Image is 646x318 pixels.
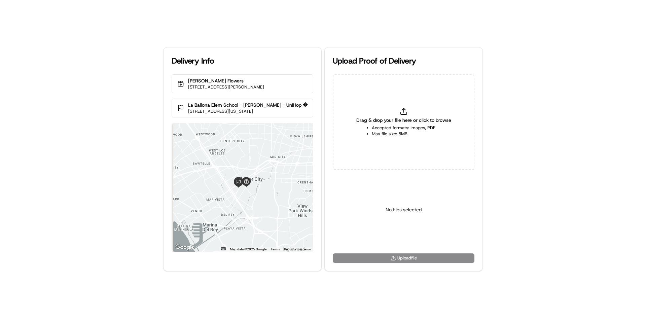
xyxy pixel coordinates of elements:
div: Delivery Info [172,56,313,66]
span: Map data ©2025 Google [230,247,266,251]
p: No files selected [386,206,422,213]
a: Terms (opens in new tab) [271,247,280,251]
p: La Ballona Elem School - [PERSON_NAME] - UniHop � [188,102,308,108]
img: Google [174,243,196,252]
a: Report a map error [284,247,311,251]
li: Max file size: 5MB [372,131,435,137]
li: Accepted formats: Images, PDF [372,125,435,131]
p: [STREET_ADDRESS][PERSON_NAME] [188,84,264,90]
a: Open this area in Google Maps (opens a new window) [174,243,196,252]
div: Upload Proof of Delivery [333,56,474,66]
span: Drag & drop your file here or click to browse [356,117,451,123]
button: Keyboard shortcuts [221,247,226,250]
p: [STREET_ADDRESS][US_STATE] [188,108,308,114]
p: [PERSON_NAME] Flowers [188,77,264,84]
